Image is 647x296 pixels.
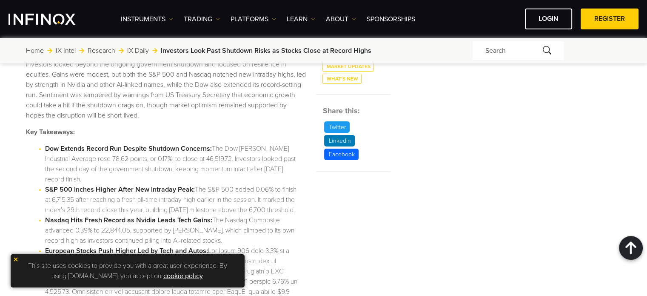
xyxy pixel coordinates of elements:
[322,121,351,133] a: Twitter
[161,46,371,56] span: Investors Look Past Shutdown Risks as Stocks Close at Record Highs
[322,61,374,72] a: Market Updates
[121,14,173,24] a: Instruments
[525,9,572,29] a: LOGIN
[45,216,212,224] strong: Nasdaq Hits Fresh Record as Nvidia Leads Tech Gains:
[9,14,95,25] a: INFINOX Logo
[184,14,220,24] a: TRADING
[45,215,297,246] li: The Nasdaq Composite advanced 0.39% to 22,844.05, supported by [PERSON_NAME], which climbed to it...
[322,74,362,84] a: What's New
[581,9,638,29] a: REGISTER
[324,121,350,133] p: Twitter
[163,272,203,280] a: cookie policy
[324,149,359,160] p: Facebook
[45,247,208,255] strong: European Stocks Push Higher Led by Tech and Autos:
[13,256,19,262] img: yellow close icon
[322,135,356,147] a: LinkedIn
[367,14,415,24] a: SPONSORSHIPS
[45,185,195,194] strong: S&P 500 Inches Higher After New Intraday Peak:
[322,149,360,160] a: Facebook
[45,184,297,215] li: The S&P 500 added 0.06% to finish at 6,715.35 after reaching a fresh all-time intraday high earli...
[26,46,44,56] a: Home
[45,144,212,153] strong: Dow Extends Record Run Despite Shutdown Concerns:
[79,48,84,53] img: arrow-right
[119,48,124,53] img: arrow-right
[56,46,76,56] a: IX Intel
[473,41,564,60] div: Search
[15,259,240,283] p: This site uses cookies to provide you with a great user experience. By using [DOMAIN_NAME], you a...
[127,46,149,56] a: IX Daily
[47,48,52,53] img: arrow-right
[26,49,306,121] p: Wall Street pushed higher [DATE] with all three major US indexes closing at fresh record levels, ...
[45,144,297,184] li: The Dow [PERSON_NAME] Industrial Average rose 78.62 points, or 0.17%, to close at 46,519.72. Inve...
[287,14,315,24] a: Learn
[326,14,356,24] a: ABOUT
[88,46,115,56] a: Research
[324,135,355,147] p: LinkedIn
[231,14,276,24] a: PLATFORMS
[322,105,390,117] h5: Share this:
[152,48,157,53] img: arrow-right
[26,128,75,136] strong: Key Takeaways:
